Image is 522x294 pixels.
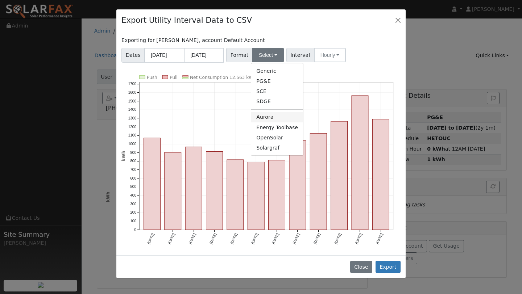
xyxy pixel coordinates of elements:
text: [DATE] [230,232,238,244]
text: 700 [130,168,136,172]
text: 1000 [128,142,137,146]
text: 1500 [128,99,137,103]
text: [DATE] [250,232,259,244]
text: [DATE] [209,232,217,244]
a: OpenSolar [251,133,303,143]
text: Pull [170,75,177,80]
text: 900 [130,151,136,155]
label: Exporting for [PERSON_NAME], account Default Account [121,37,265,44]
text: 1100 [128,133,137,137]
h4: Export Utility Interval Data to CSV [121,14,252,26]
text: [DATE] [292,232,301,244]
button: Select [252,48,284,62]
rect: onclick="" [185,147,202,230]
text: [DATE] [271,232,279,244]
a: Aurora [251,112,303,122]
text: [DATE] [188,232,196,244]
text: 1600 [128,91,137,94]
span: Format [226,48,253,62]
rect: onclick="" [144,138,161,230]
text: kWh [121,151,126,161]
span: Interval [286,48,314,62]
text: 1700 [128,82,137,86]
text: 1300 [128,116,137,120]
text: [DATE] [355,232,363,244]
rect: onclick="" [165,152,181,230]
rect: onclick="" [373,119,389,230]
text: 1200 [128,125,137,129]
text: [DATE] [146,232,155,244]
text: Push [147,75,157,80]
rect: onclick="" [248,162,264,230]
text: 200 [130,210,136,214]
text: 600 [130,176,136,180]
a: Solargraf [251,143,303,153]
a: SDGE [251,97,303,107]
text: 1400 [128,108,137,112]
text: Net Consumption 12,563 kWh [190,75,256,80]
a: Energy Toolbase [251,122,303,133]
text: [DATE] [167,232,176,244]
text: [DATE] [333,232,342,244]
text: 0 [134,228,137,232]
rect: onclick="" [227,160,244,230]
button: Export [376,261,401,273]
span: Dates [121,48,145,63]
button: Close [350,261,372,273]
rect: onclick="" [352,96,368,230]
a: SCE [251,87,303,97]
text: [DATE] [313,232,321,244]
button: Hourly [314,48,346,62]
rect: onclick="" [206,151,223,230]
a: Generic [251,66,303,76]
rect: onclick="" [310,133,327,230]
a: PG&E [251,76,303,86]
rect: onclick="" [289,140,306,230]
text: 400 [130,193,136,197]
button: Close [393,15,403,25]
text: 300 [130,202,136,206]
rect: onclick="" [269,160,285,230]
text: [DATE] [375,232,384,244]
text: 100 [130,219,136,223]
rect: onclick="" [331,121,348,230]
text: 500 [130,185,136,189]
text: 800 [130,159,136,163]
